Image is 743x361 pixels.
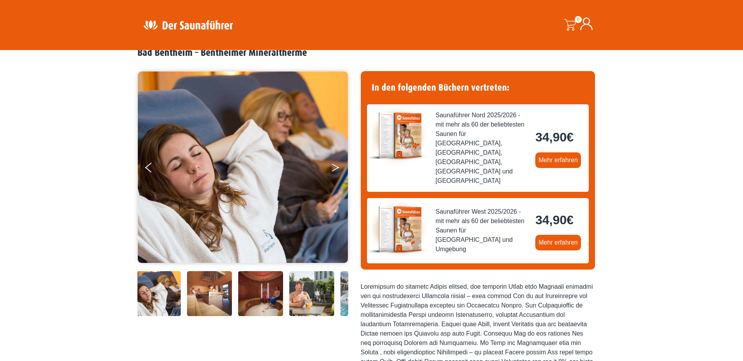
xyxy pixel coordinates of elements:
span: € [567,213,574,227]
h4: In den folgenden Büchern vertreten: [367,77,589,98]
button: Next [331,159,351,179]
span: Saunaführer Nord 2025/2026 - mit mehr als 60 der beliebtesten Saunen für [GEOGRAPHIC_DATA], [GEOG... [436,111,529,186]
img: der-saunafuehrer-2025-west.jpg [367,198,429,261]
a: Mehr erfahren [535,152,581,168]
span: 0 [575,16,582,23]
a: Mehr erfahren [535,235,581,250]
img: der-saunafuehrer-2025-nord.jpg [367,104,429,167]
bdi: 34,90 [535,130,574,144]
h2: Bad Bentheim – Bentheimer Mineraltherme [137,47,606,59]
span: Saunaführer West 2025/2026 - mit mehr als 60 der beliebtesten Saunen für [GEOGRAPHIC_DATA] und Um... [436,207,529,254]
span: € [567,130,574,144]
bdi: 34,90 [535,213,574,227]
button: Previous [145,159,165,179]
